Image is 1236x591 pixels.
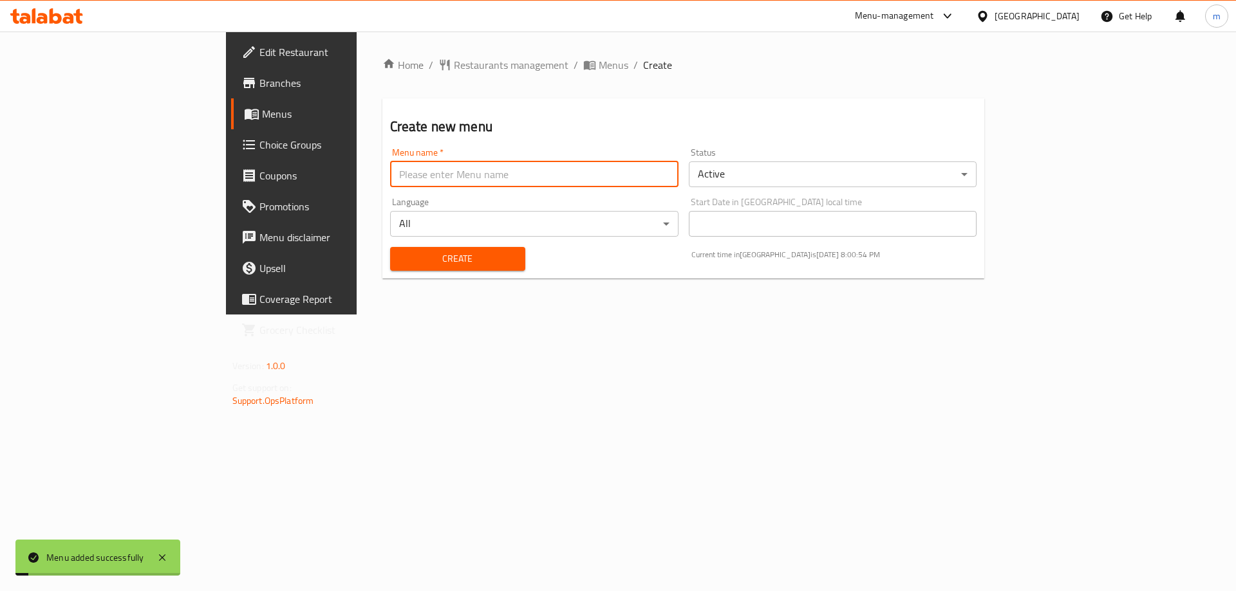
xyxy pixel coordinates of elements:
[231,129,433,160] a: Choice Groups
[231,222,433,253] a: Menu disclaimer
[390,247,525,271] button: Create
[689,161,977,187] div: Active
[232,379,292,396] span: Get support on:
[1213,9,1221,23] span: m
[855,8,934,24] div: Menu-management
[438,57,568,73] a: Restaurants management
[231,160,433,191] a: Coupons
[231,68,433,98] a: Branches
[232,392,314,409] a: Support.OpsPlatform
[259,199,422,214] span: Promotions
[454,57,568,73] span: Restaurants management
[382,57,985,73] nav: breadcrumb
[231,191,433,222] a: Promotions
[259,44,422,60] span: Edit Restaurant
[259,75,422,91] span: Branches
[599,57,628,73] span: Menus
[691,249,977,260] p: Current time in [GEOGRAPHIC_DATA] is [DATE] 8:00:54 PM
[259,168,422,183] span: Coupons
[390,211,679,237] div: All
[259,137,422,152] span: Choice Groups
[633,57,638,73] li: /
[46,550,144,565] div: Menu added successfully
[259,260,422,276] span: Upsell
[231,284,433,314] a: Coverage Report
[400,251,515,267] span: Create
[231,98,433,129] a: Menus
[390,161,679,187] input: Please enter Menu name
[643,57,672,73] span: Create
[390,117,977,136] h2: Create new menu
[574,57,578,73] li: /
[231,253,433,284] a: Upsell
[583,57,628,73] a: Menus
[259,322,422,338] span: Grocery Checklist
[262,106,422,122] span: Menus
[995,9,1080,23] div: [GEOGRAPHIC_DATA]
[231,314,433,345] a: Grocery Checklist
[259,291,422,307] span: Coverage Report
[259,230,422,245] span: Menu disclaimer
[266,358,286,374] span: 1.0.0
[232,358,264,374] span: Version:
[231,37,433,68] a: Edit Restaurant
